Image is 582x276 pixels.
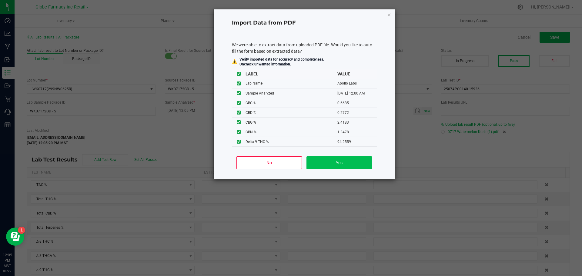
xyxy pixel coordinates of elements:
[232,19,377,27] h4: Import Data from PDF
[246,101,256,105] span: CBC %
[337,127,377,137] td: 1.3478
[337,79,377,88] td: Apollo Labs
[337,108,377,118] td: 0.2772
[387,11,391,18] button: Close
[6,228,24,246] iframe: Resource center
[18,227,25,234] iframe: Resource center unread badge
[246,79,337,88] td: Lab Name
[337,69,377,79] th: VALUE
[246,111,256,115] span: CBD %
[237,81,241,85] input: undefined
[239,57,324,67] p: Verify imported data for accuracy and completeness. Uncheck unwanted information.
[246,130,256,134] span: CBN %
[237,120,241,124] input: undefined
[246,88,337,98] td: Sample Analyzed
[337,98,377,108] td: 0.6685
[337,118,377,127] td: 2.4183
[236,156,302,169] button: No
[237,130,241,134] input: undefined
[237,101,241,105] input: undefined
[237,91,241,95] input: undefined
[337,137,377,147] td: 94.2559
[306,156,372,169] button: Yes
[246,69,337,79] th: LABEL
[232,58,237,65] div: ⚠️
[337,88,377,98] td: [DATE] 12:00 AM
[246,120,256,125] span: CBG %
[237,111,241,115] input: undefined
[232,42,377,55] div: We were able to extract data from uploaded PDF file. Would you like to auto-fill the form based o...
[237,140,241,144] input: undefined
[246,140,269,144] span: Delta-9 THC %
